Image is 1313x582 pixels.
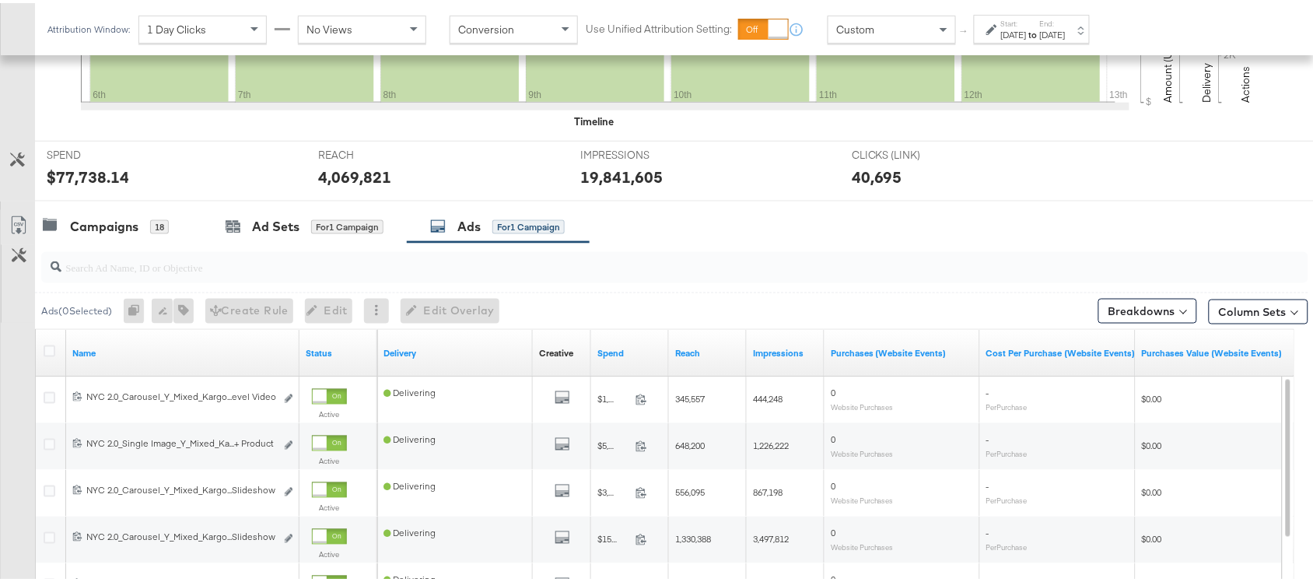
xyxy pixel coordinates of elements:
[150,217,169,231] div: 18
[597,391,629,402] span: $1,931.94
[753,484,783,496] span: 867,198
[383,431,436,443] span: Delivering
[47,21,131,32] div: Attribution Window:
[586,19,732,33] label: Use Unified Attribution Setting:
[70,215,138,233] div: Campaigns
[1040,26,1066,38] div: [DATE]
[1142,437,1162,449] span: $0.00
[986,540,1028,549] sub: Per Purchase
[86,435,275,447] div: NYC 2.0_Single Image_Y_Mixed_Ka...+ Product
[41,301,112,315] div: Ads ( 0 Selected)
[1209,296,1308,321] button: Column Sets
[383,524,436,536] span: Delivering
[61,243,1193,273] input: Search Ad Name, ID or Objective
[1142,344,1285,356] a: The total value of the purchase actions tracked by your Custom Audience pixel on your website aft...
[753,344,818,356] a: The number of times your ad was served. On mobile apps an ad is counted as served the first time ...
[1142,484,1162,496] span: $0.00
[1239,63,1253,100] text: Actions
[986,524,989,536] span: -
[753,437,789,449] span: 1,226,222
[47,163,129,185] div: $77,738.14
[580,163,663,185] div: 19,841,605
[753,391,783,402] span: 444,248
[986,344,1136,356] a: The average cost for each purchase tracked by your Custom Audience pixel on your website after pe...
[318,145,435,160] span: REACH
[1001,26,1027,38] div: [DATE]
[675,531,711,542] span: 1,330,388
[852,163,902,185] div: 40,695
[831,493,894,503] sub: Website Purchases
[986,431,989,443] span: -
[753,531,789,542] span: 3,497,812
[1161,31,1175,100] text: Amount (USD)
[47,145,163,160] span: SPEND
[1098,296,1197,321] button: Breakdowns
[597,437,629,449] span: $5,272.86
[852,145,968,160] span: CLICKS (LINK)
[383,384,436,396] span: Delivering
[986,447,1028,456] sub: Per Purchase
[147,19,206,33] span: 1 Day Clicks
[831,447,894,456] sub: Website Purchases
[986,493,1028,503] sub: Per Purchase
[831,344,974,356] a: The number of times a purchase was made tracked by your Custom Audience pixel on your website aft...
[86,528,275,541] div: NYC 2.0_Carousel_Y_Mixed_Kargo...Slideshow
[1142,531,1162,542] span: $0.00
[831,384,835,396] span: 0
[539,344,573,356] a: Shows the creative associated with your ad.
[831,400,894,409] sub: Website Purchases
[958,26,972,32] span: ↑
[458,19,514,33] span: Conversion
[597,484,629,496] span: $3,721.47
[986,384,989,396] span: -
[986,400,1028,409] sub: Per Purchase
[306,19,352,33] span: No Views
[306,344,371,356] a: Shows the current state of your Ad.
[312,454,347,464] label: Active
[831,524,835,536] span: 0
[86,482,275,494] div: NYC 2.0_Carousel_Y_Mixed_Kargo...Slideshow
[252,215,299,233] div: Ad Sets
[539,344,573,356] div: Creative
[312,547,347,557] label: Active
[311,217,383,231] div: for 1 Campaign
[72,344,293,356] a: Ad Name.
[1040,16,1066,26] label: End:
[457,215,481,233] div: Ads
[312,500,347,510] label: Active
[986,478,989,489] span: -
[831,478,835,489] span: 0
[383,478,436,489] span: Delivering
[831,431,835,443] span: 0
[383,344,527,356] a: Reflects the ability of your Ad to achieve delivery.
[86,388,275,401] div: NYC 2.0_Carousel_Y_Mixed_Kargo...evel Video
[1142,391,1162,402] span: $0.00
[1001,16,1027,26] label: Start:
[318,163,391,185] div: 4,069,821
[675,391,705,402] span: 345,557
[675,484,705,496] span: 556,095
[574,111,614,126] div: Timeline
[492,217,565,231] div: for 1 Campaign
[312,407,347,417] label: Active
[675,437,705,449] span: 648,200
[597,531,629,542] span: $15,129.71
[831,540,894,549] sub: Website Purchases
[675,344,741,356] a: The number of people your ad was served to.
[1027,26,1040,37] strong: to
[597,344,663,356] a: The total amount spent to date.
[580,145,697,160] span: IMPRESSIONS
[836,19,874,33] span: Custom
[1200,60,1214,100] text: Delivery
[124,296,152,321] div: 0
